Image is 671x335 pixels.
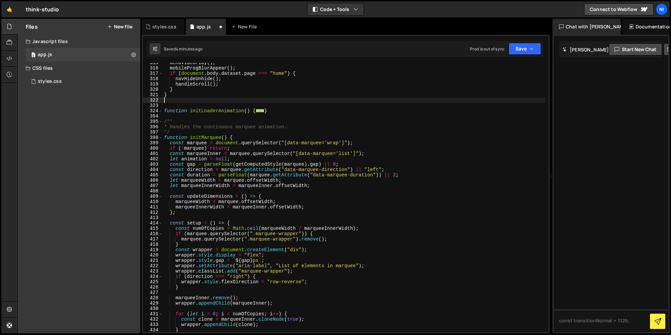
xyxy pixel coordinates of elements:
a: Connect to Webflow [584,3,654,15]
h2: [PERSON_NAME] [562,46,609,53]
div: 323 [143,103,163,108]
div: 432 [143,317,163,322]
div: 433 [143,322,163,327]
div: 315 [143,60,163,65]
div: 429 [143,301,163,306]
div: 401 [143,151,163,156]
div: 402 [143,156,163,162]
div: think-studio [26,5,59,13]
button: Start new chat [609,43,662,55]
div: 423 [143,269,163,274]
div: Javascript files [18,35,140,48]
div: Documentation [622,19,670,35]
div: 16725/45734.js [26,48,140,61]
div: 320 [143,87,163,92]
div: 419 [143,247,163,253]
div: 412 [143,210,163,215]
div: 400 [143,146,163,151]
h2: Files [26,23,38,30]
div: 422 [143,263,163,269]
div: 407 [143,183,163,188]
div: 319 [143,81,163,87]
div: 410 [143,199,163,204]
div: 405 [143,172,163,178]
div: Saved [164,46,203,52]
div: 394 [143,114,163,119]
div: 324 [143,108,163,114]
div: 396 [143,124,163,130]
div: 411 [143,204,163,210]
div: app.js [38,52,52,58]
div: 424 [143,274,163,279]
div: 321 [143,92,163,98]
div: 418 [143,242,163,247]
div: 431 [143,311,163,317]
div: 415 [143,226,163,231]
div: styles.css [152,23,176,30]
button: New File [107,24,132,29]
div: 399 [143,140,163,146]
div: 322 [143,98,163,103]
div: 427 [143,290,163,295]
div: 406 [143,178,163,183]
div: Chat with [PERSON_NAME] [552,19,621,35]
button: Save [509,43,541,55]
div: Prod is out of sync [470,46,505,52]
div: 430 [143,306,163,311]
span: ... [256,109,264,113]
div: 420 [143,253,163,258]
div: 16725/45735.css [26,75,140,88]
div: 317 [143,71,163,76]
div: New File [231,23,259,30]
div: 395 [143,119,163,124]
div: 434 [143,327,163,333]
div: 426 [143,285,163,290]
div: 425 [143,279,163,285]
div: app.js [196,23,211,30]
div: 408 [143,188,163,194]
div: 4 minutes ago [176,46,203,52]
div: 397 [143,130,163,135]
span: 0 [31,53,35,58]
a: 🤙 [1,1,18,17]
div: 417 [143,236,163,242]
div: styles.css [38,78,62,85]
div: 403 [143,162,163,167]
div: 409 [143,194,163,199]
div: 413 [143,215,163,220]
a: Ni [656,3,668,15]
button: Code + Tools [307,3,364,15]
div: 404 [143,167,163,172]
div: 398 [143,135,163,140]
div: 416 [143,231,163,236]
div: 316 [143,65,163,71]
div: 414 [143,220,163,226]
div: CSS files [18,61,140,75]
div: 318 [143,76,163,81]
div: 421 [143,258,163,263]
div: 428 [143,295,163,301]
